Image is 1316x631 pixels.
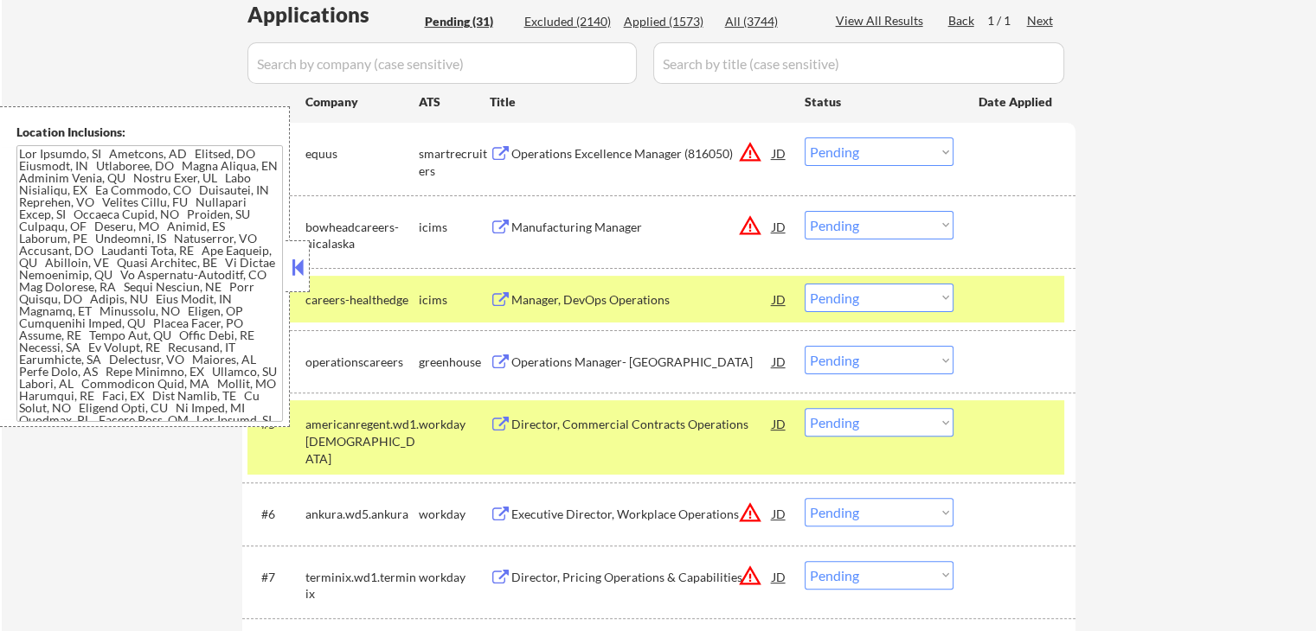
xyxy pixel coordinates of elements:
div: greenhouse [419,354,490,371]
div: Operations Excellence Manager (816050) [511,145,773,163]
div: #6 [261,506,292,523]
div: workday [419,506,490,523]
div: Title [490,93,788,111]
div: Next [1027,12,1055,29]
div: JD [771,137,788,169]
div: operationscareers [305,354,419,371]
div: JD [771,211,788,242]
div: smartrecruiters [419,145,490,179]
div: workday [419,569,490,586]
div: Company [305,93,419,111]
div: Executive Director, Workplace Operations [511,506,773,523]
button: warning_amber [738,564,762,588]
div: ankura.wd5.ankura [305,506,419,523]
div: Status [805,86,953,117]
div: All (3744) [725,13,812,30]
div: View All Results [836,12,928,29]
div: JD [771,561,788,592]
div: americanregent.wd1.[DEMOGRAPHIC_DATA] [305,416,419,467]
div: terminix.wd1.terminix [305,569,419,602]
button: warning_amber [738,500,762,525]
input: Search by title (case sensitive) [653,42,1064,84]
div: Operations Manager- [GEOGRAPHIC_DATA] [511,354,773,371]
input: Search by company (case sensitive) [247,42,637,84]
div: Excluded (2140) [524,13,611,30]
div: JD [771,346,788,377]
div: equus [305,145,419,163]
div: Manufacturing Manager [511,219,773,236]
div: bowheadcareers-uicalaska [305,219,419,252]
div: #7 [261,569,292,586]
div: Applied (1573) [624,13,710,30]
div: careers-healthedge [305,291,419,309]
div: Location Inclusions: [16,124,283,141]
button: warning_amber [738,140,762,164]
div: workday [419,416,490,433]
div: Date Applied [979,93,1055,111]
div: 1 / 1 [987,12,1027,29]
div: icims [419,219,490,236]
div: Manager, DevOps Operations [511,291,773,309]
div: icims [419,291,490,309]
div: JD [771,498,788,529]
button: warning_amber [738,214,762,238]
div: Director, Commercial Contracts Operations [511,416,773,433]
div: Applications [247,4,419,25]
div: Back [948,12,976,29]
div: JD [771,408,788,439]
div: JD [771,284,788,315]
div: Director, Pricing Operations & Capabilities [511,569,773,586]
div: Pending (31) [425,13,511,30]
div: ATS [419,93,490,111]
